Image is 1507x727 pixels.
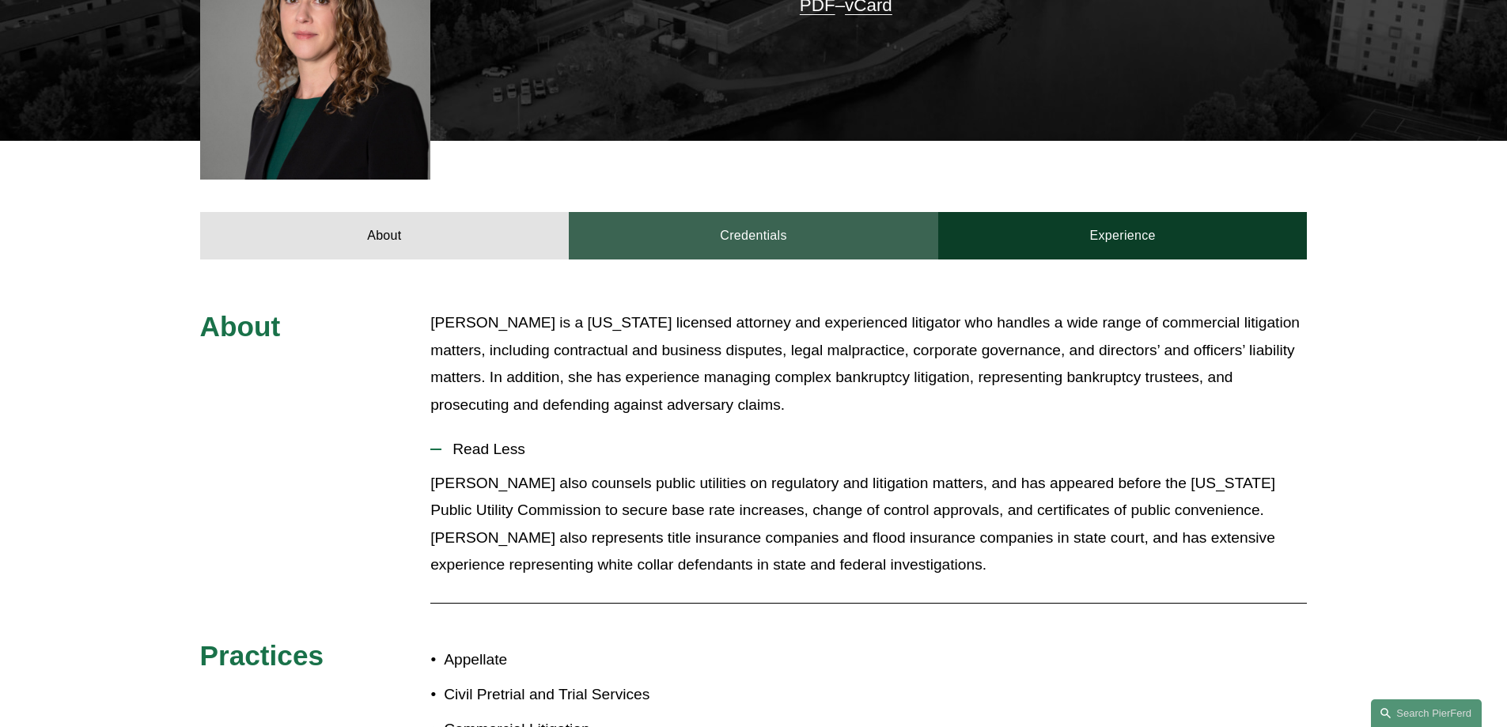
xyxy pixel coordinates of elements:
div: Read Less [430,470,1307,591]
a: Experience [938,212,1308,259]
a: About [200,212,570,259]
span: Read Less [441,441,1307,458]
a: Search this site [1371,699,1482,727]
span: Practices [200,640,324,671]
p: [PERSON_NAME] is a [US_STATE] licensed attorney and experienced litigator who handles a wide rang... [430,309,1307,418]
p: [PERSON_NAME] also counsels public utilities on regulatory and litigation matters, and has appear... [430,470,1307,579]
p: Civil Pretrial and Trial Services [444,681,753,709]
span: About [200,311,281,342]
a: Credentials [569,212,938,259]
button: Read Less [430,429,1307,470]
p: Appellate [444,646,753,674]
